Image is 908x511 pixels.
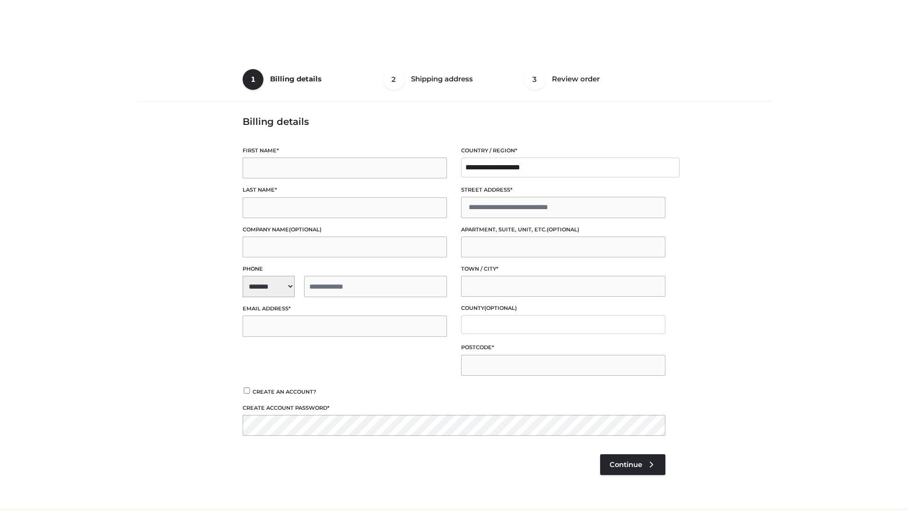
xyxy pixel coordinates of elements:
span: Review order [552,74,600,83]
span: Billing details [270,74,322,83]
label: Create account password [243,404,665,413]
span: 3 [524,69,545,90]
input: Create an account? [243,388,251,394]
span: 2 [384,69,404,90]
label: Apartment, suite, unit, etc. [461,225,665,234]
label: Phone [243,264,447,273]
label: Email address [243,304,447,313]
span: Continue [610,460,642,469]
label: First name [243,146,447,155]
label: Company name [243,225,447,234]
h3: Billing details [243,116,665,127]
label: Last name [243,185,447,194]
label: Country / Region [461,146,665,155]
label: Town / City [461,264,665,273]
label: Street address [461,185,665,194]
label: County [461,304,665,313]
span: (optional) [547,226,579,233]
span: (optional) [289,226,322,233]
span: Create an account? [253,388,316,395]
a: Continue [600,454,665,475]
span: Shipping address [411,74,473,83]
span: 1 [243,69,263,90]
span: (optional) [484,305,517,311]
label: Postcode [461,343,665,352]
